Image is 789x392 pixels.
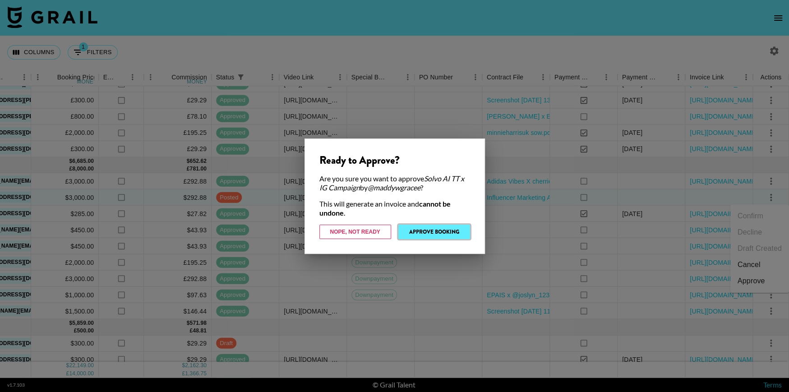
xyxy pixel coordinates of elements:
em: Solvo AI TT x IG Campaign [319,174,464,192]
strong: cannot be undone [319,199,451,217]
button: Nope, Not Ready [319,225,391,239]
div: Are you sure you want to approve by ? [319,174,470,192]
button: Approve Booking [398,225,470,239]
div: This will generate an invoice and . [319,199,470,217]
div: Ready to Approve? [319,153,470,167]
em: @ maddywgracee [368,183,420,192]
